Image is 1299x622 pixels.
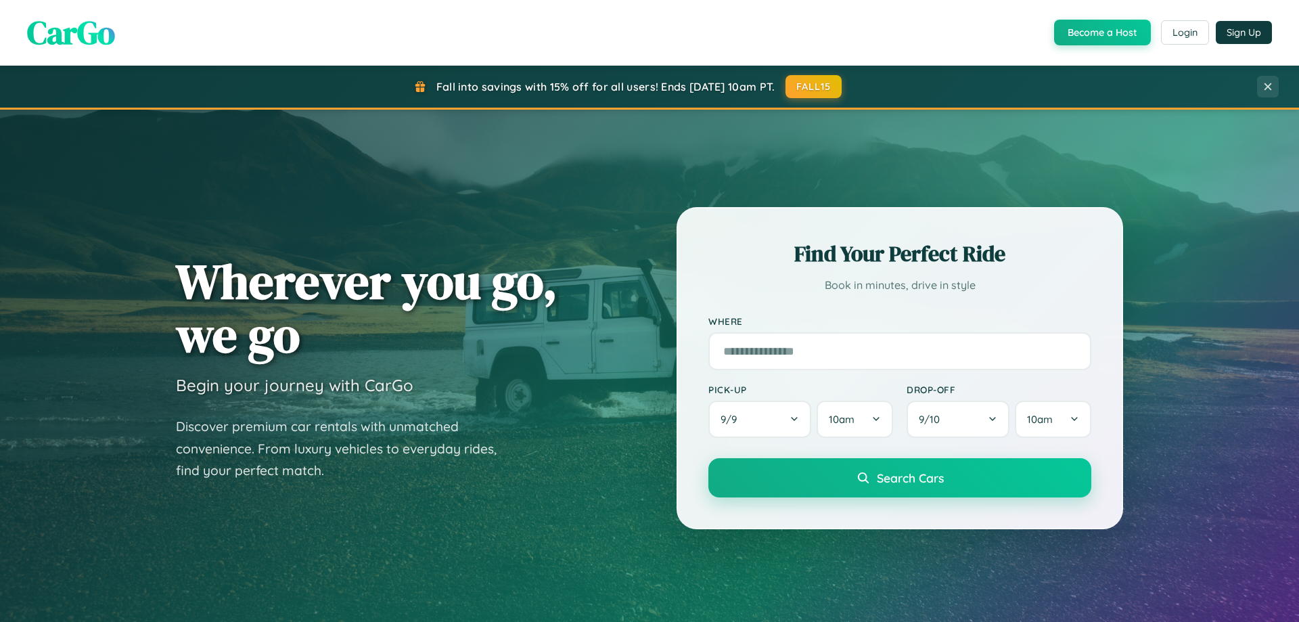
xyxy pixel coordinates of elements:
[907,401,1009,438] button: 9/10
[1015,401,1091,438] button: 10am
[907,384,1091,395] label: Drop-off
[708,401,811,438] button: 9/9
[708,458,1091,497] button: Search Cars
[708,315,1091,327] label: Where
[176,254,557,361] h1: Wherever you go, we go
[721,413,744,426] span: 9 / 9
[176,375,413,395] h3: Begin your journey with CarGo
[176,416,514,482] p: Discover premium car rentals with unmatched convenience. From luxury vehicles to everyday rides, ...
[708,239,1091,269] h2: Find Your Perfect Ride
[1216,21,1272,44] button: Sign Up
[436,80,775,93] span: Fall into savings with 15% off for all users! Ends [DATE] 10am PT.
[919,413,947,426] span: 9 / 10
[817,401,893,438] button: 10am
[27,10,115,55] span: CarGo
[829,413,854,426] span: 10am
[877,470,944,485] span: Search Cars
[708,384,893,395] label: Pick-up
[1161,20,1209,45] button: Login
[785,75,842,98] button: FALL15
[708,275,1091,295] p: Book in minutes, drive in style
[1054,20,1151,45] button: Become a Host
[1027,413,1053,426] span: 10am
